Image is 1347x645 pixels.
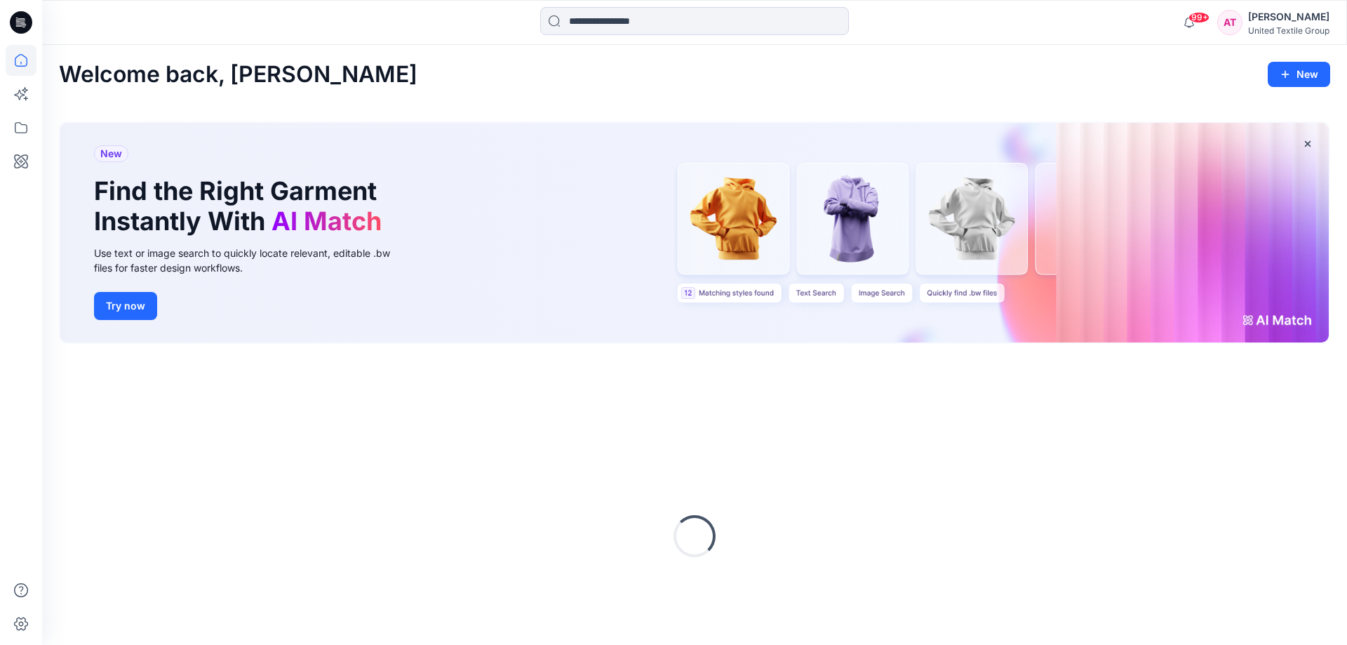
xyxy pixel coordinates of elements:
[1248,8,1329,25] div: [PERSON_NAME]
[59,62,417,88] h2: Welcome back, [PERSON_NAME]
[1248,25,1329,36] div: United Textile Group
[272,206,382,237] span: AI Match
[100,145,122,162] span: New
[1188,12,1209,23] span: 99+
[1217,10,1242,35] div: AT
[1268,62,1330,87] button: New
[94,246,410,275] div: Use text or image search to quickly locate relevant, editable .bw files for faster design workflows.
[94,176,389,237] h1: Find the Right Garment Instantly With
[94,292,157,320] button: Try now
